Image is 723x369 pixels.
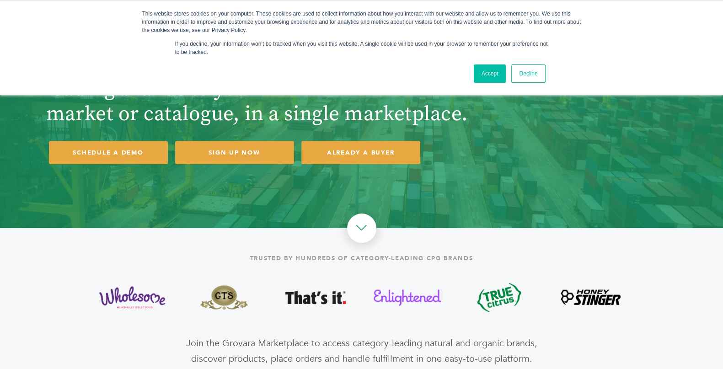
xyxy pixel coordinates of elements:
[301,141,420,164] a: ALREADY A BUYER
[175,40,548,56] p: If you decline, your information won’t be tracked when you visit this website. A single cookie wi...
[175,141,294,164] a: SIGN UP NOW
[511,64,545,83] a: Decline
[474,64,506,83] a: Accept
[42,250,682,267] div: Trusted by hundreds of category-leading CPG brands
[142,10,581,34] div: This website stores cookies on your computer. These cookies are used to collect information about...
[49,141,168,164] a: SCHEDULE A DEMO
[186,336,537,367] div: Join the Grovara Marketplace to access category-leading natural and organic brands, discover prod...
